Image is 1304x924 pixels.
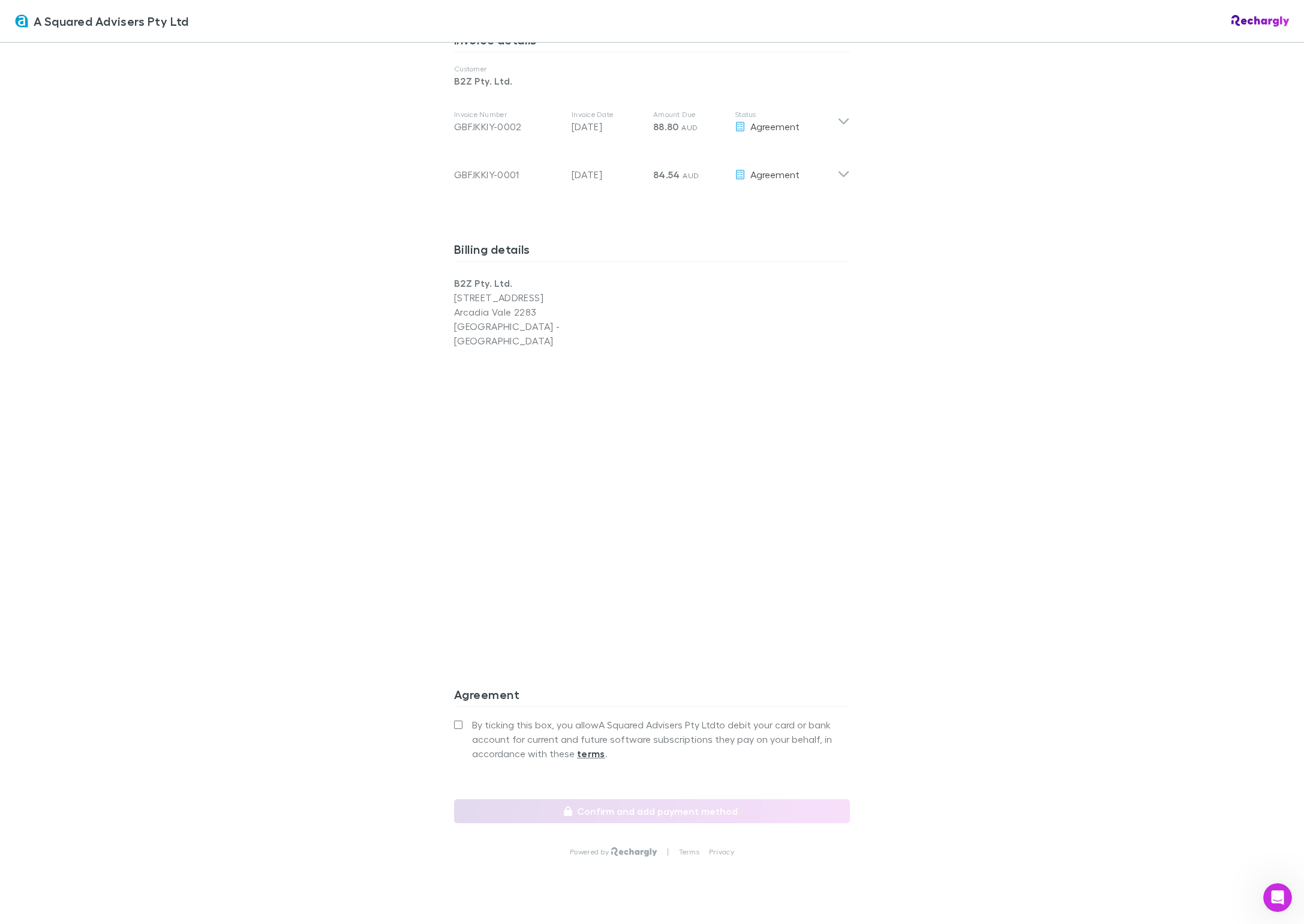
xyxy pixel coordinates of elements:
p: B2Z Pty. Ltd. [454,276,652,290]
p: [DATE] [572,119,644,134]
h3: Agreement [454,687,850,706]
span: Agreement [750,169,800,180]
p: Invoice Date [572,110,644,119]
img: A Squared Advisers Pty Ltd's Logo [14,14,29,28]
p: Amount Due [653,110,725,119]
span: 84.54 [653,169,680,181]
span: 88.80 [653,121,679,133]
p: Arcadia Vale 2283 [454,305,652,319]
a: Privacy [709,847,734,857]
span: By ticking this box, you allow A Squared Advisers Pty Ltd to debit your card or bank account for ... [472,718,850,761]
p: Powered by [570,847,611,857]
img: Rechargly Logo [1231,15,1290,27]
img: Rechargly Logo [611,847,657,857]
strong: terms [577,748,605,760]
button: Confirm and add payment method [454,799,850,823]
p: [STREET_ADDRESS] [454,290,652,305]
iframe: Secure address input frame [452,355,852,632]
span: AUD [681,123,698,132]
span: Agreement [750,121,800,132]
span: AUD [683,171,699,180]
p: Customer [454,64,850,74]
div: Invoice NumberGBFJKKIY-0002Invoice Date[DATE]Amount Due88.80 AUDStatusAgreement [444,98,860,146]
p: Invoice Number [454,110,562,119]
a: Terms [679,847,699,857]
div: GBFJKKIY-0001 [454,167,562,182]
iframe: Intercom live chat [1263,883,1292,912]
p: | [667,847,669,857]
span: A Squared Advisers Pty Ltd [34,12,189,30]
p: B2Z Pty. Ltd. [454,74,850,88]
p: [DATE] [572,167,644,182]
p: Status [735,110,837,119]
p: [GEOGRAPHIC_DATA] - [GEOGRAPHIC_DATA] [454,319,652,348]
h3: Billing details [454,242,850,261]
div: GBFJKKIY-0002 [454,119,562,134]
div: GBFJKKIY-0001[DATE]84.54 AUDAgreement [444,146,860,194]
